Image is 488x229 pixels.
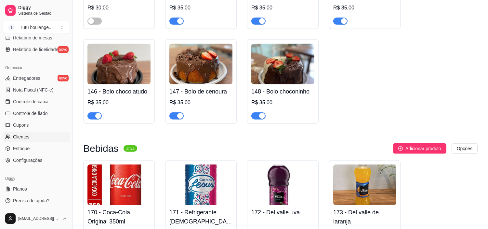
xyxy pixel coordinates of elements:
span: Nota Fiscal (NFC-e) [13,87,53,93]
img: product-image [251,165,314,205]
div: R$ 30,00 [87,4,151,12]
h4: 173 - Del valle de laranja [333,208,396,226]
span: Sistema de Gestão [18,11,67,16]
a: Nota Fiscal (NFC-e) [3,85,70,95]
div: Gerenciar [3,63,70,73]
a: Precisa de ajuda? [3,195,70,206]
img: product-image [87,44,151,84]
span: T [8,24,15,31]
a: Planos [3,184,70,194]
span: Precisa de ajuda? [13,197,49,204]
img: product-image [169,165,232,205]
span: Estoque [13,145,30,152]
span: Relatório de mesas [13,35,52,41]
img: product-image [87,165,151,205]
button: Select a team [3,21,70,34]
h4: 170 - Coca-Cola Original 350ml [87,208,151,226]
span: Entregadores [13,75,40,81]
img: product-image [333,165,396,205]
button: [EMAIL_ADDRESS][DOMAIN_NAME] [3,211,70,226]
span: Cupons [13,122,29,128]
a: Relatório de fidelidadenovo [3,44,70,55]
span: Relatório de fidelidade [13,46,58,53]
h4: 147 - Bolo de cenoura [169,87,232,96]
div: Tutu boulange ... [20,24,53,31]
img: product-image [169,44,232,84]
h3: Bebidas [83,145,118,152]
span: [EMAIL_ADDRESS][DOMAIN_NAME] [18,216,59,221]
span: Diggy [18,5,67,11]
div: Diggy [3,173,70,184]
button: Adicionar produto [393,143,446,154]
a: Clientes [3,132,70,142]
span: Opções [457,145,472,152]
h4: 146 - Bolo chocolatudo [87,87,151,96]
a: Estoque [3,143,70,154]
a: DiggySistema de Gestão [3,3,70,18]
div: R$ 35,00 [87,99,151,107]
h4: 148 - Bolo choconinho [251,87,314,96]
div: R$ 35,00 [169,99,232,107]
span: Clientes [13,134,30,140]
div: R$ 35,00 [169,4,232,12]
div: R$ 35,00 [333,4,396,12]
a: Controle de caixa [3,96,70,107]
a: Entregadoresnovo [3,73,70,83]
span: Controle de caixa [13,98,48,105]
span: Planos [13,186,27,192]
span: Configurações [13,157,42,164]
h4: 172 - Del valle uva [251,208,314,217]
a: Configurações [3,155,70,165]
img: product-image [251,44,314,84]
button: Opções [452,143,478,154]
h4: 171 - Refrigerante [DEMOGRAPHIC_DATA] Guaraná Lata 350ml [169,208,232,226]
span: Adicionar produto [405,145,441,152]
span: plus-circle [398,146,403,151]
div: R$ 35,00 [251,99,314,107]
span: Controle de fiado [13,110,48,117]
a: Relatório de mesas [3,33,70,43]
sup: ativa [124,145,137,152]
a: Controle de fiado [3,108,70,119]
a: Cupons [3,120,70,130]
div: R$ 35,00 [251,4,314,12]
